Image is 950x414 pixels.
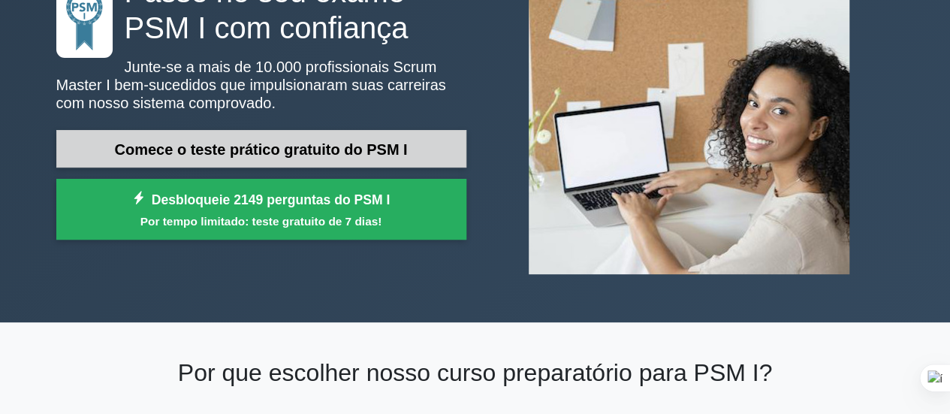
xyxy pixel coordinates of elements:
font: Por que escolher nosso curso preparatório para PSM I? [178,359,773,386]
a: Desbloqueie 2149 perguntas do PSM IPor tempo limitado: teste gratuito de 7 dias! [56,179,466,240]
a: Comece o teste prático gratuito do PSM I [56,130,466,168]
font: Por tempo limitado: teste gratuito de 7 dias! [140,215,382,228]
font: Comece o teste prático gratuito do PSM I [114,141,407,158]
font: Desbloqueie 2149 perguntas do PSM I [152,192,391,207]
font: Junte-se a mais de 10.000 profissionais Scrum Master I bem-sucedidos que impulsionaram suas carre... [56,59,446,111]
